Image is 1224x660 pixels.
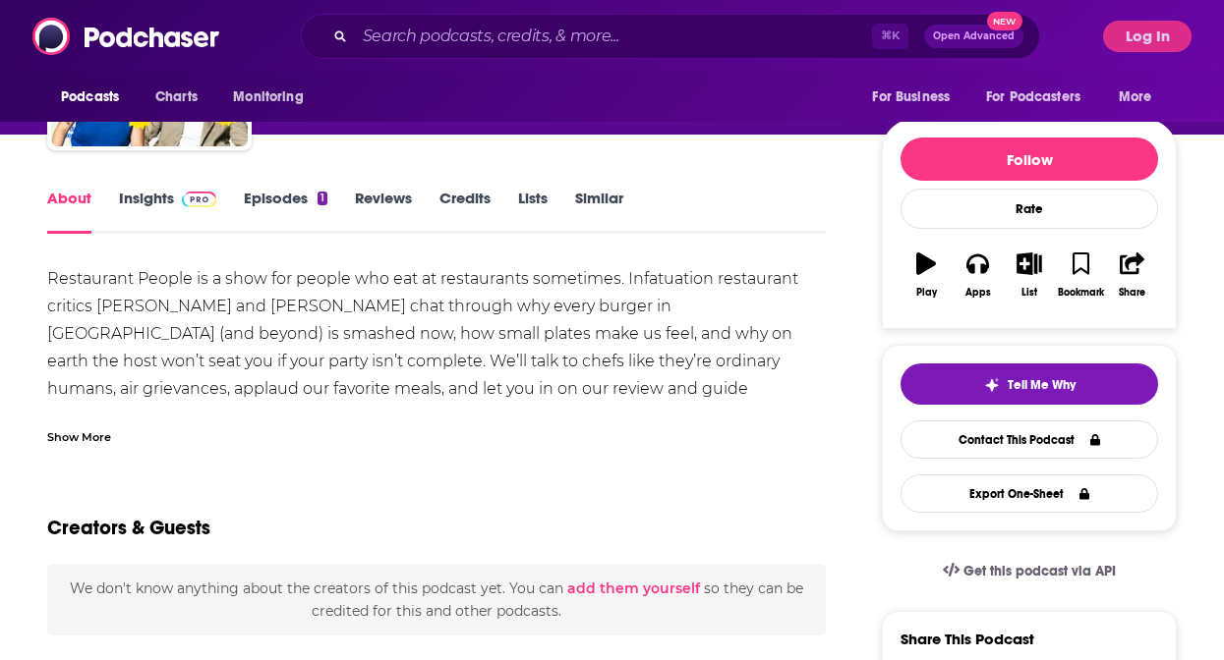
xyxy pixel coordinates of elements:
[901,420,1158,459] a: Contact This Podcast
[355,189,412,234] a: Reviews
[143,79,209,116] a: Charts
[47,189,91,234] a: About
[965,287,991,299] div: Apps
[987,12,1022,30] span: New
[1008,377,1076,393] span: Tell Me Why
[858,79,974,116] button: open menu
[233,83,303,111] span: Monitoring
[47,79,145,116] button: open menu
[244,189,327,234] a: Episodes1
[1119,83,1152,111] span: More
[301,14,1040,59] div: Search podcasts, credits, & more...
[1004,240,1055,310] button: List
[973,79,1109,116] button: open menu
[901,474,1158,513] button: Export One-Sheet
[1058,287,1104,299] div: Bookmark
[901,137,1158,181] button: Follow
[1119,287,1145,299] div: Share
[318,192,327,205] div: 1
[1055,240,1106,310] button: Bookmark
[933,31,1015,41] span: Open Advanced
[901,363,1158,405] button: tell me why sparkleTell Me Why
[155,83,198,111] span: Charts
[1105,79,1177,116] button: open menu
[575,189,623,234] a: Similar
[986,83,1080,111] span: For Podcasters
[47,265,826,458] div: Restaurant People is a show for people who eat at restaurants sometimes. Infatuation restaurant c...
[439,189,491,234] a: Credits
[567,580,700,596] button: add them yourself
[901,630,1034,648] h3: Share This Podcast
[901,189,1158,229] div: Rate
[1107,240,1158,310] button: Share
[924,25,1023,48] button: Open AdvancedNew
[518,189,548,234] a: Lists
[952,240,1003,310] button: Apps
[984,377,1000,393] img: tell me why sparkle
[963,563,1116,579] span: Get this podcast via API
[32,18,221,55] img: Podchaser - Follow, Share and Rate Podcasts
[182,192,216,207] img: Podchaser Pro
[916,287,937,299] div: Play
[61,83,119,111] span: Podcasts
[1021,287,1037,299] div: List
[872,24,908,49] span: ⌘ K
[927,547,1132,595] a: Get this podcast via API
[119,189,216,234] a: InsightsPodchaser Pro
[901,240,952,310] button: Play
[219,79,328,116] button: open menu
[355,21,872,52] input: Search podcasts, credits, & more...
[1103,21,1192,52] button: Log In
[47,516,210,540] h2: Creators & Guests
[872,83,950,111] span: For Business
[70,579,803,619] span: We don't know anything about the creators of this podcast yet . You can so they can be credited f...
